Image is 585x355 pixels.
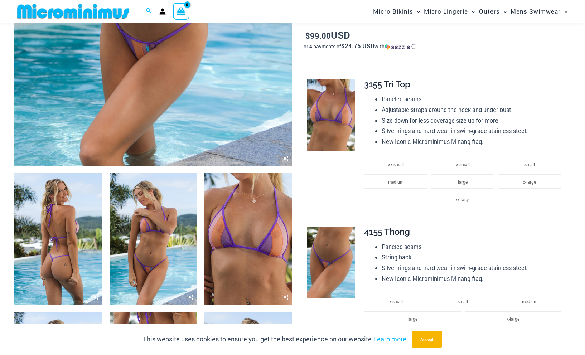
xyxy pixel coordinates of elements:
span: xx-small [388,161,404,167]
span: x-large [523,179,536,185]
li: xx-large [364,192,561,206]
a: Micro LingerieMenu ToggleMenu Toggle [422,2,477,20]
span: Micro Bikinis [373,2,413,20]
li: small [431,294,494,308]
span: Menu Toggle [413,2,420,20]
span: x-small [389,298,403,304]
li: x-large [498,174,561,189]
img: Sezzle [385,44,410,50]
img: Thrill Me Sweets 4155 Thong Bikini [307,227,355,298]
span: 4155 Thong [364,227,410,237]
span: x-small [456,161,470,167]
span: Micro Lingerie [424,2,468,20]
a: OutersMenu ToggleMenu Toggle [477,2,509,20]
img: MM SHOP LOGO FLAT [14,3,132,19]
span: medium [388,179,403,185]
span: large [458,179,468,185]
li: medium [364,174,427,189]
nav: Site Navigation [370,1,571,21]
li: Silver rings and hard wear in swim-grade stainless steel. [382,263,565,273]
li: Adjustable straps around the neck and under bust. [382,104,565,115]
li: x-large [465,311,561,326]
li: xx-small [364,157,427,171]
img: Thrill Me Sweets 3155 Tri Top 4155 Thong Bikini [14,173,102,305]
li: large [364,311,461,326]
span: Menu Toggle [500,2,507,20]
li: Silver rings and hard wear in swim-grade stainless steel. [382,126,565,136]
bdi: 99.00 [305,30,331,41]
img: Thrill Me Sweets 3155 Tri Top [204,173,292,305]
span: Mens Swimwear [511,2,561,20]
span: xx-large [455,196,470,202]
p: This website uses cookies to ensure you get the best experience on our website. [143,334,406,345]
img: Thrill Me Sweets 3155 Tri Top 4155 Thong Bikini [110,173,198,305]
span: Menu Toggle [468,2,475,20]
span: small [524,161,535,167]
a: Search icon link [146,7,152,16]
button: Accept [412,331,442,348]
li: String back. [382,252,565,263]
li: Paneled seams. [382,242,565,252]
li: New Iconic Microminimus M hang flag. [382,273,565,284]
li: small [498,157,561,171]
span: small [458,298,468,304]
a: Micro BikinisMenu ToggleMenu Toggle [371,2,422,20]
li: large [431,174,494,189]
li: x-small [364,294,427,308]
span: x-large [507,316,519,322]
p: USD [304,30,571,41]
div: or 4 payments of with [304,43,571,50]
span: Outers [479,2,500,20]
img: Thrill Me Sweets 3155 Tri Top [307,79,355,151]
li: Paneled seams. [382,94,565,104]
span: medium [522,298,537,304]
span: $24.75 USD [341,42,374,50]
span: $ [305,30,310,41]
li: New Iconic Microminimus M hang flag. [382,136,565,147]
span: large [408,316,417,322]
li: Size down for less coverage size up for more. [382,115,565,126]
a: Mens SwimwearMenu ToggleMenu Toggle [509,2,570,20]
a: Learn more [373,335,406,343]
span: Menu Toggle [561,2,568,20]
div: or 4 payments of$24.75 USDwithSezzle Click to learn more about Sezzle [304,43,571,50]
span: 3155 Tri Top [364,79,410,89]
a: View Shopping Cart, empty [173,3,189,19]
a: Account icon link [159,8,166,15]
li: x-small [431,157,494,171]
li: medium [498,294,561,308]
